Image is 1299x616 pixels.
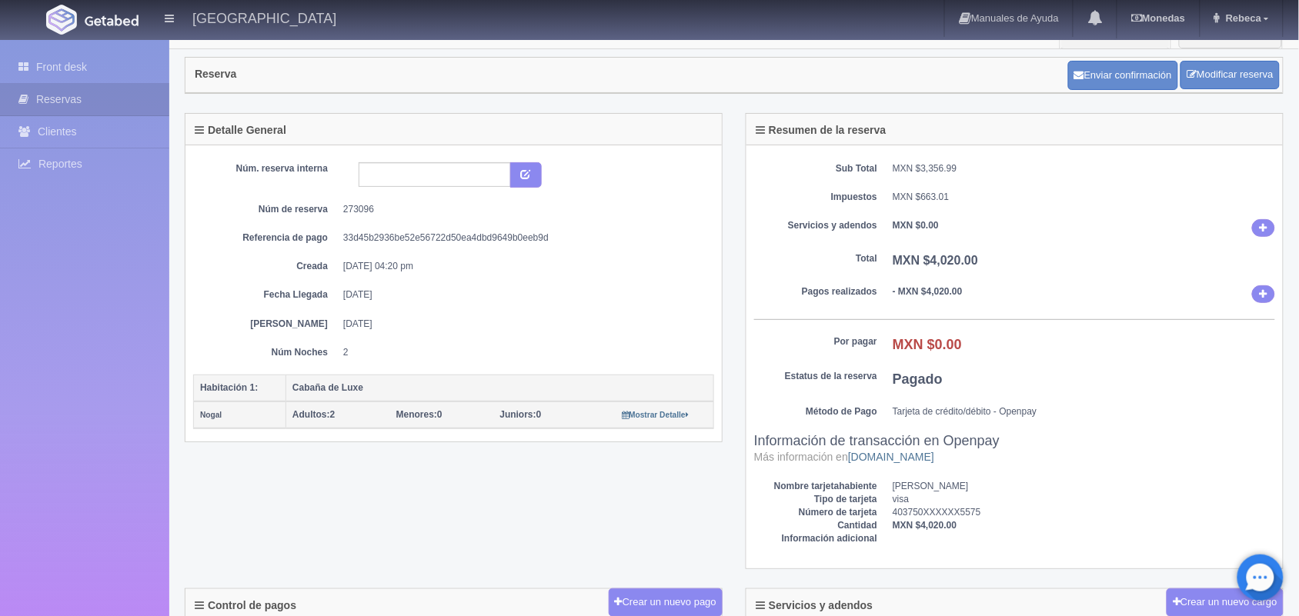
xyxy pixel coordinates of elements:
[622,411,689,419] small: Mostrar Detalle
[754,219,877,232] dt: Servicios y adendos
[396,409,442,420] span: 0
[500,409,542,420] span: 0
[848,451,934,463] a: [DOMAIN_NAME]
[893,405,1275,418] dd: Tarjeta de crédito/débito - Openpay
[754,519,877,532] dt: Cantidad
[754,493,877,506] dt: Tipo de tarjeta
[893,191,1275,204] dd: MXN $663.01
[200,382,258,393] b: Habitación 1:
[754,335,877,348] dt: Por pagar
[85,15,139,26] img: Getabed
[754,285,877,298] dt: Pagos realizados
[396,409,437,420] strong: Menores:
[754,480,877,493] dt: Nombre tarjetahabiente
[893,493,1275,506] dd: visa
[754,532,877,545] dt: Información adicional
[622,409,689,420] a: Mostrar Detalle
[205,288,328,301] dt: Fecha Llegada
[343,231,703,245] dd: 33d45b2936be52e56722d50ea4dbd9649b0eeb9d
[893,480,1275,493] dd: [PERSON_NAME]
[195,125,286,136] h4: Detalle General
[343,288,703,301] dd: [DATE]
[893,506,1275,519] dd: 403750XXXXXX5575
[754,162,877,175] dt: Sub Total
[500,409,536,420] strong: Juniors:
[1068,61,1178,90] button: Enviar confirmación
[205,162,328,175] dt: Núm. reserva interna
[343,346,703,359] dd: 2
[1222,12,1261,24] span: Rebeca
[754,434,1275,464] h3: Información de transacción en Openpay
[195,600,296,611] h4: Control de pagos
[205,203,328,216] dt: Núm de reserva
[893,254,978,267] b: MXN $4,020.00
[756,125,887,136] h4: Resumen de la reserva
[195,68,237,80] h4: Reserva
[286,375,714,401] th: Cabaña de Luxe
[1180,61,1280,89] a: Modificar reserva
[754,451,934,463] small: Más información en
[756,600,873,611] h4: Servicios y adendos
[200,411,222,419] small: Nogal
[754,405,877,418] dt: Método de Pago
[205,260,328,273] dt: Creada
[754,370,877,383] dt: Estatus de la reserva
[192,8,336,27] h4: [GEOGRAPHIC_DATA]
[205,231,328,245] dt: Referencia de pago
[343,260,703,273] dd: [DATE] 04:20 pm
[292,409,330,420] strong: Adultos:
[893,286,963,297] b: - MXN $4,020.00
[46,5,77,35] img: Getabed
[343,318,703,331] dd: [DATE]
[1131,12,1185,24] b: Monedas
[754,506,877,519] dt: Número de tarjeta
[893,220,939,231] b: MXN $0.00
[893,162,1275,175] dd: MXN $3,356.99
[893,520,957,531] b: MXN $4,020.00
[292,409,335,420] span: 2
[893,371,943,387] b: Pagado
[754,252,877,265] dt: Total
[343,203,703,216] dd: 273096
[205,346,328,359] dt: Núm Noches
[754,191,877,204] dt: Impuestos
[205,318,328,331] dt: [PERSON_NAME]
[893,337,962,352] b: MXN $0.00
